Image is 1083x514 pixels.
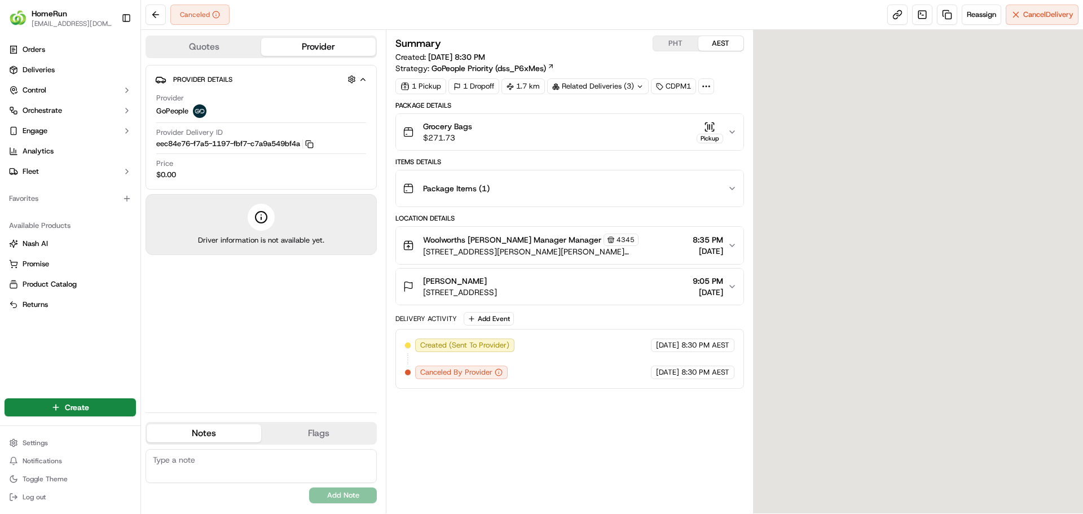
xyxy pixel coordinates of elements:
button: Returns [5,296,136,314]
div: Items Details [395,157,743,166]
div: CDPM1 [651,78,696,94]
button: Orchestrate [5,102,136,120]
div: Favorites [5,190,136,208]
button: Notes [147,424,261,442]
span: 9:05 PM [693,275,723,287]
button: AEST [698,36,743,51]
span: Woolworths [PERSON_NAME] Manager Manager [423,234,601,245]
span: Grocery Bags [423,121,472,132]
button: Add Event [464,312,514,326]
span: Canceled By Provider [420,367,492,377]
span: Created (Sent To Provider) [420,340,509,350]
img: gopeople_logo.png [193,104,206,118]
span: $0.00 [156,170,176,180]
button: Reassign [962,5,1001,25]
span: [EMAIL_ADDRESS][DOMAIN_NAME] [32,19,112,28]
span: [STREET_ADDRESS][PERSON_NAME][PERSON_NAME][PERSON_NAME] [423,246,688,257]
span: $271.73 [423,132,472,143]
span: Toggle Theme [23,475,68,484]
span: Package Items ( 1 ) [423,183,490,194]
div: Available Products [5,217,136,235]
span: 8:30 PM AEST [681,340,729,350]
button: Pickup [697,121,723,143]
button: Nash AI [5,235,136,253]
button: Flags [261,424,376,442]
button: Log out [5,489,136,505]
div: Location Details [395,214,743,223]
button: Toggle Theme [5,471,136,487]
span: [DATE] [693,245,723,257]
span: Settings [23,438,48,447]
span: [PERSON_NAME] [423,275,487,287]
span: Price [156,159,173,169]
a: Product Catalog [9,279,131,289]
button: Canceled [170,5,230,25]
div: 1.7 km [501,78,545,94]
h3: Summary [395,38,441,49]
span: Promise [23,259,49,269]
span: Provider Details [173,75,232,84]
span: Returns [23,300,48,310]
span: Nash AI [23,239,48,249]
button: Product Catalog [5,275,136,293]
span: Driver information is not available yet. [198,235,324,245]
button: Engage [5,122,136,140]
button: Grocery Bags$271.73Pickup [396,114,743,150]
a: Nash AI [9,239,131,249]
span: Provider [156,93,184,103]
span: Created: [395,51,485,63]
span: 8:30 PM AEST [681,367,729,377]
div: Related Deliveries (3) [547,78,649,94]
div: 1 Pickup [395,78,446,94]
a: Promise [9,259,131,269]
div: 1 Dropoff [448,78,499,94]
div: Delivery Activity [395,314,457,323]
button: Provider [261,38,376,56]
span: 8:35 PM [693,234,723,245]
span: [DATE] [656,340,679,350]
button: Promise [5,255,136,273]
span: 4345 [617,235,635,244]
span: Provider Delivery ID [156,128,223,138]
button: Create [5,398,136,416]
button: Fleet [5,162,136,181]
span: Create [65,402,89,413]
a: Analytics [5,142,136,160]
span: [STREET_ADDRESS] [423,287,497,298]
span: Deliveries [23,65,55,75]
button: PHT [653,36,698,51]
span: Engage [23,126,47,136]
button: CancelDelivery [1006,5,1078,25]
button: Control [5,81,136,99]
button: eec84e76-f7a5-1197-fbf7-c7a9a549bf4a [156,139,314,149]
span: Orders [23,45,45,55]
button: Provider Details [155,70,367,89]
span: Control [23,85,46,95]
div: Pickup [697,134,723,143]
button: Notifications [5,453,136,469]
span: Notifications [23,456,62,465]
button: Package Items (1) [396,170,743,207]
span: Reassign [967,10,996,20]
span: Orchestrate [23,106,62,116]
span: Product Catalog [23,279,77,289]
a: Orders [5,41,136,59]
div: Strategy: [395,63,554,74]
a: Deliveries [5,61,136,79]
span: Fleet [23,166,39,177]
button: [PERSON_NAME][STREET_ADDRESS]9:05 PM[DATE] [396,269,743,305]
button: HomeRunHomeRun[EMAIL_ADDRESS][DOMAIN_NAME] [5,5,117,32]
a: Returns [9,300,131,310]
span: [DATE] 8:30 PM [428,52,485,62]
div: Package Details [395,101,743,110]
img: HomeRun [9,9,27,27]
span: Analytics [23,146,54,156]
span: Log out [23,493,46,502]
span: GoPeople Priority (dss_P6xMes) [432,63,546,74]
button: HomeRun [32,8,67,19]
span: [DATE] [656,367,679,377]
span: [DATE] [693,287,723,298]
